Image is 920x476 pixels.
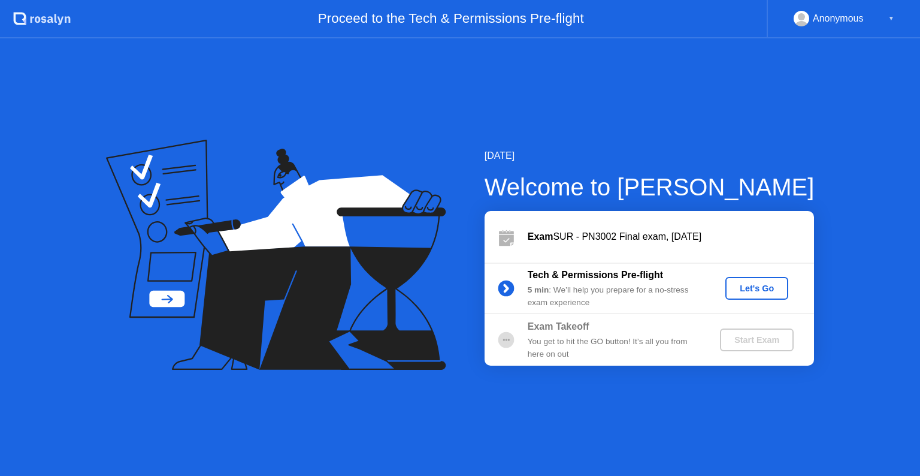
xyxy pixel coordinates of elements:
b: Exam [528,231,553,242]
b: Exam Takeoff [528,321,589,332]
div: ▼ [888,11,894,26]
div: You get to hit the GO button! It’s all you from here on out [528,336,700,360]
div: : We’ll help you prepare for a no-stress exam experience [528,284,700,309]
button: Start Exam [720,329,794,351]
div: Start Exam [725,335,789,345]
b: 5 min [528,285,549,294]
div: Anonymous [813,11,864,26]
div: [DATE] [485,149,815,163]
div: Welcome to [PERSON_NAME] [485,169,815,205]
b: Tech & Permissions Pre-flight [528,270,663,280]
div: SUR - PN3002 Final exam, [DATE] [528,230,814,244]
div: Let's Go [730,284,783,293]
button: Let's Go [725,277,788,300]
